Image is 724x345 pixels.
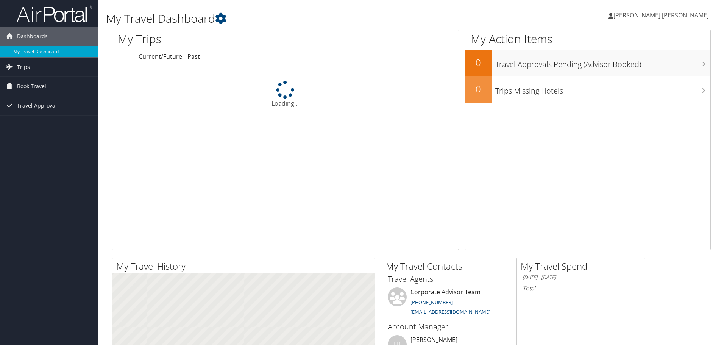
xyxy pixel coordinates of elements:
div: Loading... [112,81,459,108]
h2: My Travel Contacts [386,260,510,273]
h1: My Trips [118,31,309,47]
h3: Account Manager [388,322,504,332]
h6: [DATE] - [DATE] [523,274,639,281]
h1: My Action Items [465,31,710,47]
h6: Total [523,284,639,292]
h2: 0 [465,56,492,69]
h2: 0 [465,83,492,95]
h2: My Travel History [116,260,375,273]
a: [EMAIL_ADDRESS][DOMAIN_NAME] [410,308,490,315]
a: 0Travel Approvals Pending (Advisor Booked) [465,50,710,76]
h3: Trips Missing Hotels [495,82,710,96]
a: [PERSON_NAME] [PERSON_NAME] [608,4,716,27]
img: airportal-logo.png [17,5,92,23]
h3: Travel Approvals Pending (Advisor Booked) [495,55,710,70]
span: Dashboards [17,27,48,46]
a: Current/Future [139,52,182,61]
h3: Travel Agents [388,274,504,284]
h2: My Travel Spend [521,260,645,273]
a: 0Trips Missing Hotels [465,76,710,103]
a: Past [187,52,200,61]
li: Corporate Advisor Team [384,287,508,318]
a: [PHONE_NUMBER] [410,299,453,306]
span: Travel Approval [17,96,57,115]
span: Trips [17,58,30,76]
h1: My Travel Dashboard [106,11,513,27]
span: [PERSON_NAME] [PERSON_NAME] [613,11,709,19]
span: Book Travel [17,77,46,96]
